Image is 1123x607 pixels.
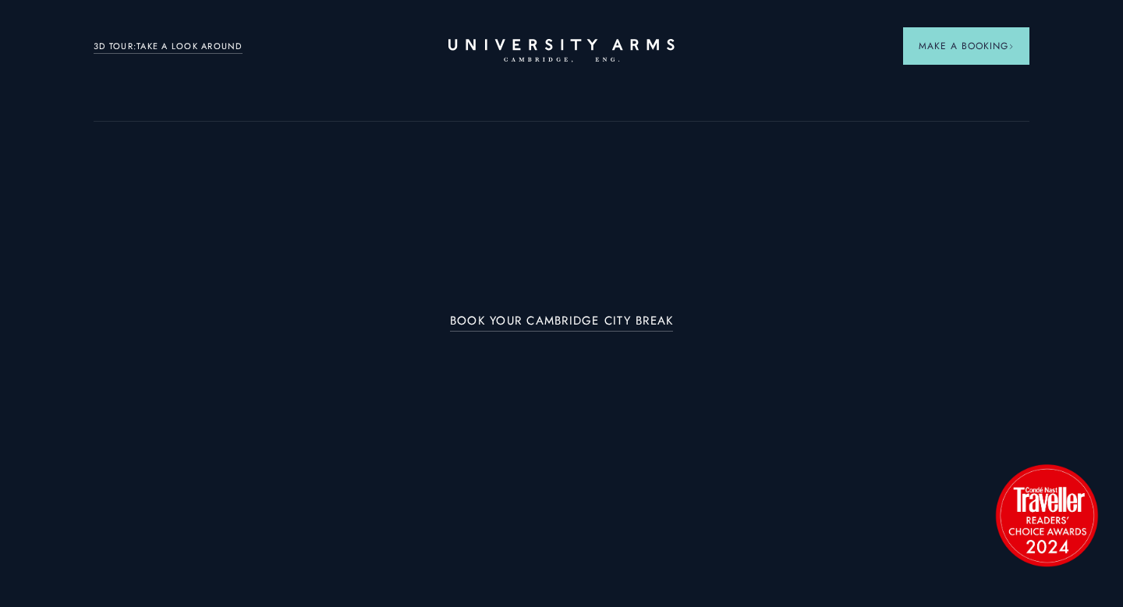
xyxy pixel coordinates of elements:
a: BOOK YOUR CAMBRIDGE CITY BREAK [450,314,674,332]
span: Make a Booking [919,39,1014,53]
button: Make a BookingArrow icon [903,27,1029,65]
img: image-2524eff8f0c5d55edbf694693304c4387916dea5-1501x1501-png [988,456,1105,573]
img: Arrow icon [1008,44,1014,49]
a: 3D TOUR:TAKE A LOOK AROUND [94,40,243,54]
a: Home [448,39,675,63]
